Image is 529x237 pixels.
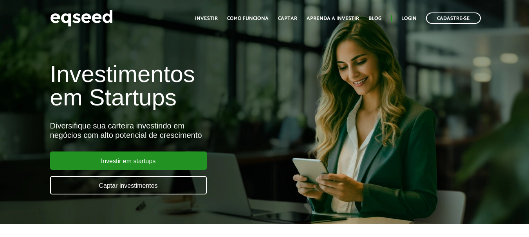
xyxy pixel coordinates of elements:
[50,121,303,140] div: Diversifique sua carteira investindo em negócios com alto potencial de crescimento
[401,16,417,21] a: Login
[307,16,359,21] a: Aprenda a investir
[426,12,481,24] a: Cadastre-se
[50,62,303,109] h1: Investimentos em Startups
[278,16,297,21] a: Captar
[50,151,207,170] a: Investir em startups
[368,16,381,21] a: Blog
[227,16,269,21] a: Como funciona
[195,16,218,21] a: Investir
[50,8,113,29] img: EqSeed
[50,176,207,194] a: Captar investimentos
